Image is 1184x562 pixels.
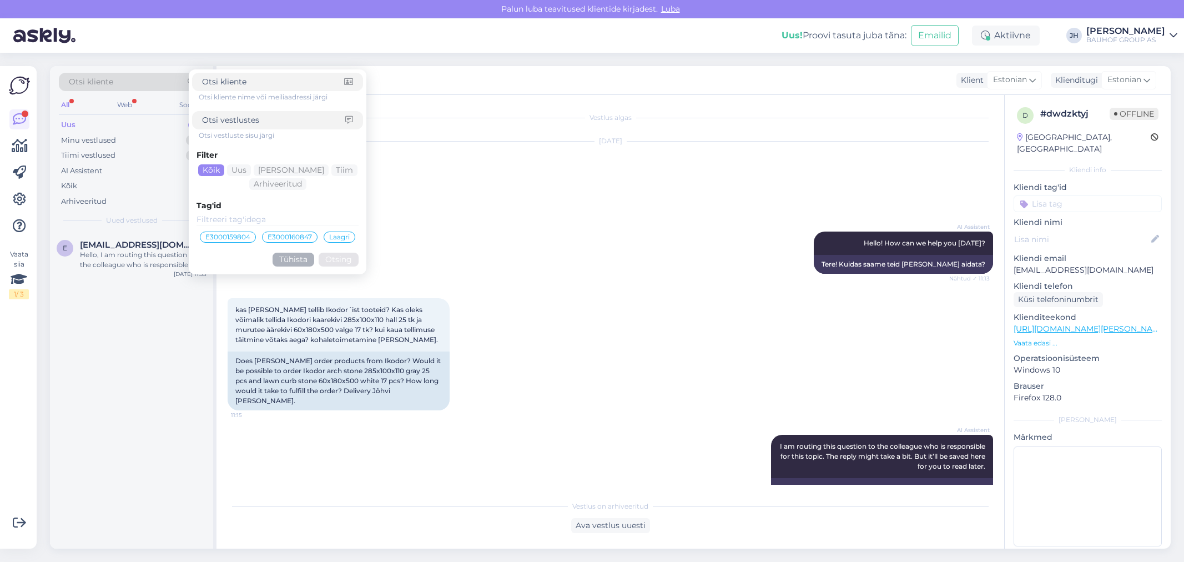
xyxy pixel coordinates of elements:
[61,150,115,161] div: Tiimi vestlused
[69,76,113,88] span: Otsi kliente
[1014,280,1162,292] p: Kliendi telefon
[9,289,29,299] div: 1 / 3
[174,270,206,278] div: [DATE] 11:33
[972,26,1040,46] div: Aktiivne
[1014,431,1162,443] p: Märkmed
[202,114,345,126] input: Otsi vestlustes
[80,250,206,270] div: Hello, I am routing this question to the colleague who is responsible for this topic. The reply m...
[80,240,195,250] span: eve.kapten@gmail.com
[780,442,987,470] span: I am routing this question to the colleague who is responsible for this topic. The reply might ta...
[571,518,650,533] div: Ava vestlus uuesti
[1014,364,1162,376] p: Windows 10
[1014,253,1162,264] p: Kliendi email
[61,196,107,207] div: Arhiveeritud
[186,150,202,161] div: 0
[177,98,204,112] div: Socials
[198,164,224,176] div: Kõik
[1014,233,1149,245] input: Lisa nimi
[1014,338,1162,348] p: Vaata edasi ...
[61,135,116,146] div: Minu vestlused
[197,214,359,226] input: Filtreeri tag'idega
[1014,195,1162,212] input: Lisa tag
[61,119,75,131] div: Uus
[1014,380,1162,392] p: Brauser
[1051,74,1098,86] div: Klienditugi
[197,149,359,161] div: Filter
[199,92,363,102] div: Otsi kliente nime või meiliaadressi järgi
[205,234,250,240] span: E3000159804
[1086,36,1165,44] div: BAUHOF GROUP AS
[199,131,363,140] div: Otsi vestluste sisu järgi
[61,165,102,177] div: AI Assistent
[782,30,803,41] b: Uus!
[948,426,990,434] span: AI Assistent
[1110,108,1158,120] span: Offline
[1014,392,1162,404] p: Firefox 128.0
[63,244,67,252] span: e
[228,136,993,146] div: [DATE]
[1107,74,1141,86] span: Estonian
[202,76,344,88] input: Otsi kliente
[1014,312,1162,323] p: Klienditeekond
[1014,292,1103,307] div: Küsi telefoninumbrit
[814,255,993,274] div: Tere! Kuidas saame teid [PERSON_NAME] aidata?
[572,501,648,511] span: Vestlus on arhiveeritud
[9,75,30,96] img: Askly Logo
[1086,27,1177,44] a: [PERSON_NAME]BAUHOF GROUP AS
[948,274,990,283] span: Nähtud ✓ 11:13
[61,180,77,192] div: Kõik
[1014,182,1162,193] p: Kliendi tag'id
[956,74,984,86] div: Klient
[948,223,990,231] span: AI Assistent
[993,74,1027,86] span: Estonian
[1014,217,1162,228] p: Kliendi nimi
[1017,132,1151,155] div: [GEOGRAPHIC_DATA], [GEOGRAPHIC_DATA]
[771,478,993,517] div: Suunan selle küsimuse kolleegile, kes selle teema eest vastutab. Vastuse saamine võib veidi aega ...
[186,135,202,146] div: 0
[911,25,959,46] button: Emailid
[1014,324,1167,334] a: [URL][DOMAIN_NAME][PERSON_NAME]
[59,98,72,112] div: All
[1014,415,1162,425] div: [PERSON_NAME]
[782,29,906,42] div: Proovi tasuta juba täna:
[1022,111,1028,119] span: d
[1014,165,1162,175] div: Kliendi info
[1066,28,1082,43] div: JH
[188,119,202,131] div: 1
[228,113,993,123] div: Vestlus algas
[1014,353,1162,364] p: Operatsioonisüsteem
[1040,107,1110,121] div: # dwdzktyj
[1014,264,1162,276] p: [EMAIL_ADDRESS][DOMAIN_NAME]
[1086,27,1165,36] div: [PERSON_NAME]
[9,249,29,299] div: Vaata siia
[231,411,273,419] span: 11:15
[115,98,134,112] div: Web
[658,4,683,14] span: Luba
[106,215,158,225] span: Uued vestlused
[228,352,450,410] div: Does [PERSON_NAME] order products from Ikodor? Would it be possible to order Ikodor arch stone 28...
[235,305,438,344] span: kas [PERSON_NAME] tellib Ikodor´ist tooteid? Kas oleks võimalik tellida Ikodori kaarekivi 285x100...
[864,239,985,247] span: Hello! How can we help you [DATE]?
[197,200,359,212] div: Tag'id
